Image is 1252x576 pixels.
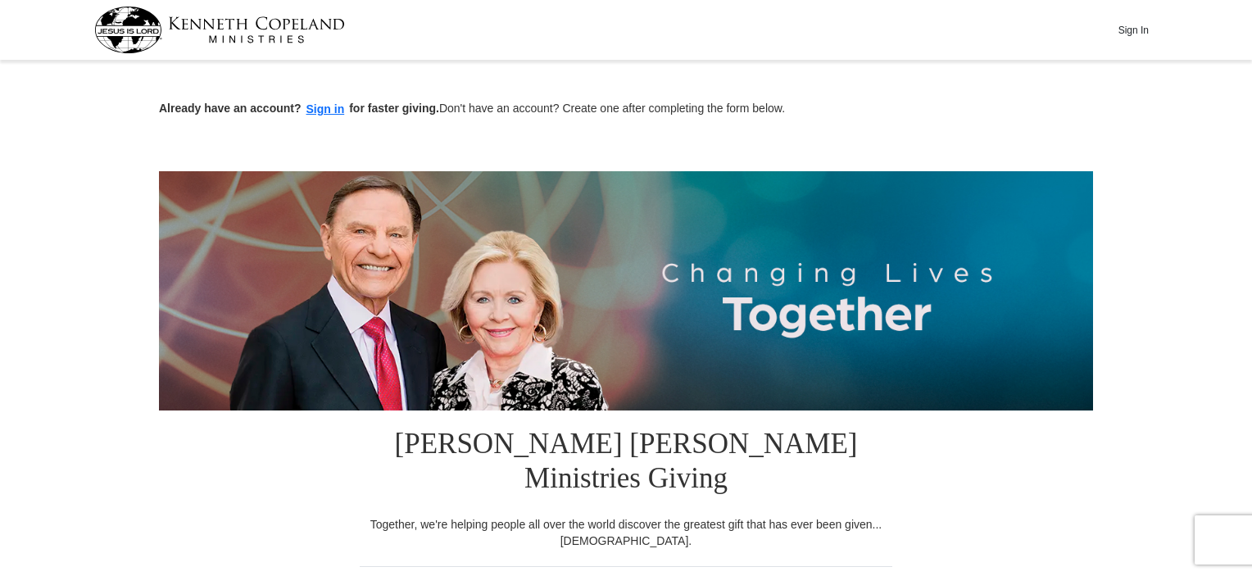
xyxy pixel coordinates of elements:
[159,102,439,115] strong: Already have an account? for faster giving.
[1109,17,1158,43] button: Sign In
[360,516,892,549] div: Together, we're helping people all over the world discover the greatest gift that has ever been g...
[302,100,350,119] button: Sign in
[94,7,345,53] img: kcm-header-logo.svg
[159,100,1093,119] p: Don't have an account? Create one after completing the form below.
[360,410,892,516] h1: [PERSON_NAME] [PERSON_NAME] Ministries Giving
